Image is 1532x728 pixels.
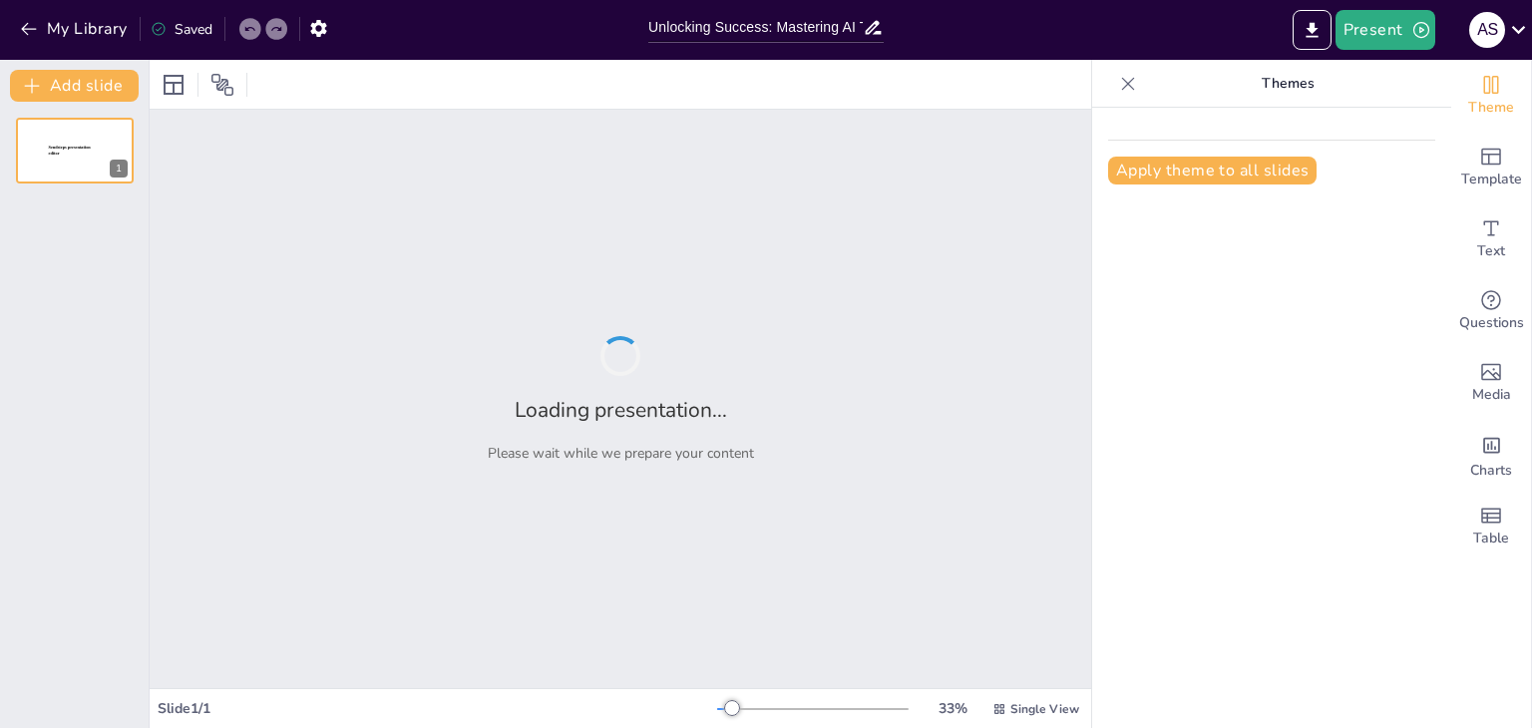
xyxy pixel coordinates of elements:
span: Single View [1010,701,1079,717]
button: Add slide [10,70,139,102]
button: A S [1469,10,1505,50]
button: Export to PowerPoint [1293,10,1332,50]
div: Add a table [1451,491,1531,562]
span: Questions [1459,312,1524,334]
div: Saved [151,20,212,39]
div: 33 % [929,699,976,718]
p: Please wait while we prepare your content [488,444,754,463]
span: Table [1473,528,1509,549]
span: Sendsteps presentation editor [49,146,91,157]
div: Add charts and graphs [1451,419,1531,491]
span: Charts [1470,460,1512,482]
span: Text [1477,240,1505,262]
p: Themes [1144,60,1431,108]
input: Insert title [648,13,863,42]
h2: Loading presentation... [515,396,727,424]
button: My Library [15,13,136,45]
span: Position [210,73,234,97]
div: Add text boxes [1451,203,1531,275]
div: Layout [158,69,190,101]
button: Present [1336,10,1435,50]
div: A S [1469,12,1505,48]
div: Slide 1 / 1 [158,699,717,718]
div: Change the overall theme [1451,60,1531,132]
div: Add ready made slides [1451,132,1531,203]
div: 1 [16,118,134,183]
div: Get real-time input from your audience [1451,275,1531,347]
button: Apply theme to all slides [1108,157,1317,184]
div: 1 [110,160,128,178]
div: Add images, graphics, shapes or video [1451,347,1531,419]
span: Template [1461,169,1522,190]
span: Theme [1468,97,1514,119]
span: Media [1472,384,1511,406]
